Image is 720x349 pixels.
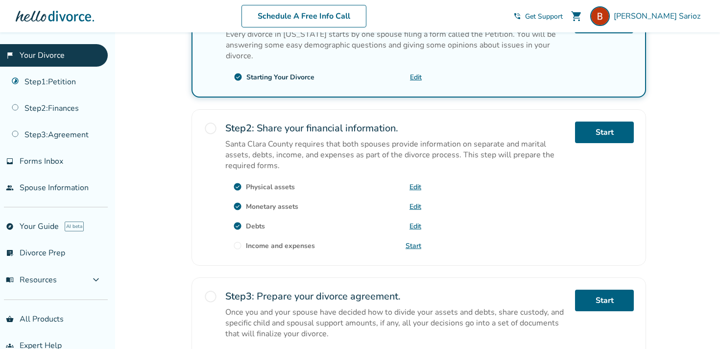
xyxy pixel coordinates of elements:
[225,122,567,135] h2: Share your financial information.
[246,73,314,82] div: Starting Your Divorce
[571,10,582,22] span: shopping_cart
[409,182,421,192] a: Edit
[20,156,63,167] span: Forms Inbox
[409,202,421,211] a: Edit
[406,241,421,250] a: Start
[233,182,242,191] span: check_circle
[6,315,14,323] span: shopping_basket
[6,223,14,230] span: explore
[234,73,242,81] span: check_circle
[6,157,14,165] span: inbox
[246,241,315,250] div: Income and expenses
[246,222,265,231] div: Debts
[671,302,720,349] iframe: Chat Widget
[590,6,610,26] img: Berk Sa
[233,222,242,230] span: check_circle
[410,73,422,82] a: Edit
[233,241,242,250] span: radio_button_unchecked
[409,222,421,231] a: Edit
[513,12,563,21] a: phone_in_talkGet Support
[513,12,521,20] span: phone_in_talk
[226,29,567,61] p: Every divorce in [US_STATE] starts by one spouse filing a form called the Petition. You will be a...
[575,290,634,311] a: Start
[225,139,567,171] p: Santa Clara County requires that both spouses provide information on separate and marital assets,...
[225,307,567,339] p: Once you and your spouse have decided how to divide your assets and debts, share custody, and spe...
[241,5,366,27] a: Schedule A Free Info Call
[6,276,14,284] span: menu_book
[204,290,217,303] span: radio_button_unchecked
[246,182,295,192] div: Physical assets
[225,290,254,303] strong: Step 3 :
[614,11,704,22] span: [PERSON_NAME] Sarioz
[225,290,567,303] h2: Prepare your divorce agreement.
[246,202,298,211] div: Monetary assets
[6,249,14,257] span: list_alt_check
[65,222,84,231] span: AI beta
[225,122,254,135] strong: Step 2 :
[90,274,102,286] span: expand_more
[6,184,14,192] span: people
[575,122,634,143] a: Start
[233,202,242,211] span: check_circle
[6,51,14,59] span: flag_2
[204,122,217,135] span: radio_button_unchecked
[525,12,563,21] span: Get Support
[6,274,57,285] span: Resources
